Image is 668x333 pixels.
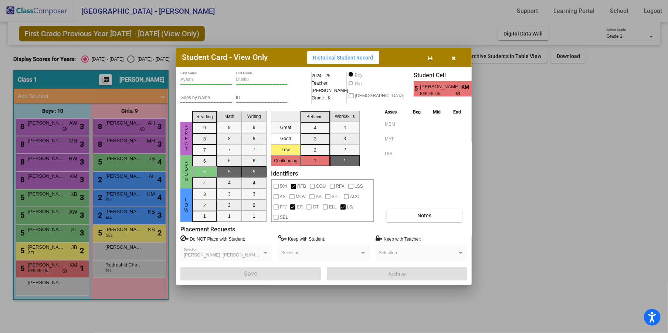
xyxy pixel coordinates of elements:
input: assessment [385,119,405,130]
span: MOV [296,192,306,201]
span: GT [313,203,319,211]
span: LS/ [347,203,353,211]
span: RFB [297,182,306,191]
button: Archive [327,267,467,281]
label: Placement Requests [180,226,235,233]
label: = Keep with Student: [278,235,325,242]
input: goes by name [180,95,232,101]
span: ACC [350,192,359,201]
span: SPL [332,192,340,201]
button: Historical Student Record [307,51,379,64]
th: End [447,108,467,116]
span: Teacher: [PERSON_NAME] [312,79,348,94]
span: Notes [418,213,432,218]
span: [PERSON_NAME], [PERSON_NAME], [PERSON_NAME], [PERSON_NAME], [PERSON_NAME] [184,252,376,258]
span: 2024 - 25 [312,72,330,79]
span: ELL [329,203,337,211]
span: Grade : K [312,94,330,102]
span: Good [183,162,190,182]
span: 5 [414,84,420,93]
th: Mid [427,108,447,116]
span: Great [183,126,190,152]
div: Boy [355,72,363,78]
h3: Student Cell [414,72,478,79]
span: Low [183,197,190,213]
h3: Student Card - View Only [182,53,268,62]
span: LSS [355,182,363,191]
span: Historical Student Record [313,55,373,61]
span: SEL [280,213,288,222]
span: [PERSON_NAME] [420,83,461,91]
span: RFB ER LS/ [420,91,456,96]
span: ER [296,203,303,211]
span: AA [316,192,322,201]
input: assessment [385,148,405,159]
span: RFA [336,182,345,191]
span: AS [280,192,286,201]
span: [DEMOGRAPHIC_DATA] [355,91,404,100]
span: Archive [388,271,406,277]
span: 1 [472,84,478,93]
button: Save [180,267,321,281]
span: KM [461,83,472,91]
label: = Keep with Teacher: [376,235,421,242]
th: Beg [407,108,427,116]
span: 504 [280,182,287,191]
label: = Do NOT Place with Student: [180,235,245,242]
button: Notes [387,209,462,222]
span: PT/ [280,203,287,211]
th: Asses [383,108,407,116]
span: Save [244,270,257,277]
span: COU [316,182,326,191]
input: assessment [385,133,405,145]
div: Girl [355,81,362,87]
label: Identifiers [271,170,298,177]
